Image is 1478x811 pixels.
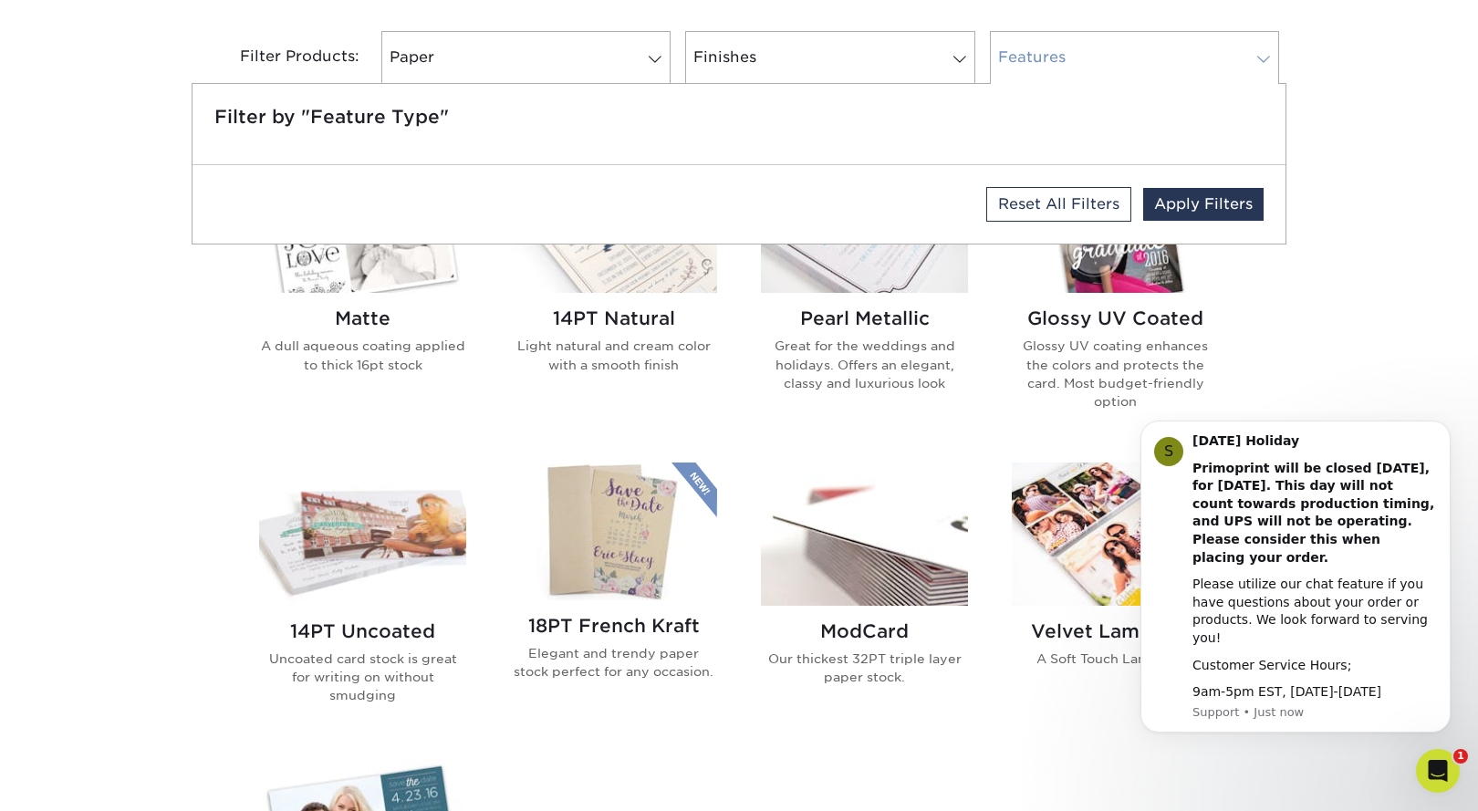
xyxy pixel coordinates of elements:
[761,620,968,642] h2: ModCard
[259,463,466,606] img: 14PT Uncoated Invitations and Announcements
[259,337,466,374] p: A dull aqueous coating applied to thick 16pt stock
[192,31,374,84] div: Filter Products:
[1012,463,1219,606] img: Velvet Laminated Invitations and Announcements
[761,650,968,687] p: Our thickest 32PT triple layer paper stock.
[685,31,974,84] a: Finishes
[510,337,717,374] p: Light natural and cream color with a smooth finish
[259,650,466,705] p: Uncoated card stock is great for writing on without smudging
[1113,411,1478,762] iframe: Intercom notifications message
[986,187,1131,222] a: Reset All Filters
[510,463,717,734] a: 18PT French Kraft Invitations and Announcements 18PT French Kraft Elegant and trendy paper stock ...
[761,150,968,440] a: Pearl Metallic Invitations and Announcements Pearl Metallic Great for the weddings and holidays. ...
[761,463,968,734] a: ModCard Invitations and Announcements ModCard Our thickest 32PT triple layer paper stock.
[510,307,717,329] h2: 14PT Natural
[259,620,466,642] h2: 14PT Uncoated
[1416,749,1460,793] iframe: Intercom live chat
[1012,150,1219,440] a: Glossy UV Coated Invitations and Announcements Glossy UV Coated Glossy UV coating enhances the co...
[761,307,968,329] h2: Pearl Metallic
[259,307,466,329] h2: Matte
[381,31,671,84] a: Paper
[761,463,968,606] img: ModCard Invitations and Announcements
[990,31,1279,84] a: Features
[1012,650,1219,668] p: A Soft Touch Lamination
[510,463,717,600] img: 18PT French Kraft Invitations and Announcements
[214,106,1264,128] h5: Filter by "Feature Type"
[5,755,155,805] iframe: Google Customer Reviews
[510,644,717,681] p: Elegant and trendy paper stock perfect for any occasion.
[1012,620,1219,642] h2: Velvet Laminated
[1453,749,1468,764] span: 1
[1012,463,1219,734] a: Velvet Laminated Invitations and Announcements Velvet Laminated A Soft Touch Lamination
[671,463,717,517] img: New Product
[259,150,466,440] a: Matte Invitations and Announcements Matte A dull aqueous coating applied to thick 16pt stock
[259,463,466,734] a: 14PT Uncoated Invitations and Announcements 14PT Uncoated Uncoated card stock is great for writin...
[510,615,717,637] h2: 18PT French Kraft
[1143,188,1264,221] a: Apply Filters
[761,337,968,392] p: Great for the weddings and holidays. Offers an elegant, classy and luxurious look
[510,150,717,440] a: 14PT Natural Invitations and Announcements 14PT Natural Light natural and cream color with a smoo...
[1012,337,1219,411] p: Glossy UV coating enhances the colors and protects the card. Most budget-friendly option
[1012,307,1219,329] h2: Glossy UV Coated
